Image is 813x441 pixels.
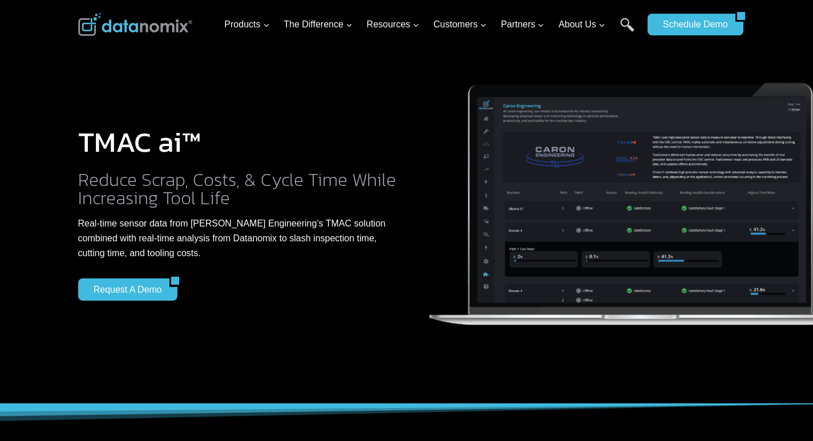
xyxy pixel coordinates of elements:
h1: TMAC ai™ [78,128,398,156]
a: Request a Demo [78,278,169,300]
span: About Us [559,17,605,32]
span: Customers [434,17,487,32]
span: The Difference [284,17,353,32]
nav: Primary Navigation [220,6,642,43]
span: Resources [367,17,419,32]
h2: Reduce Scrap, Costs, & Cycle Time While Increasing Tool Life [78,171,398,207]
span: Products [224,17,269,32]
span: Partners [501,17,544,32]
a: Search [620,18,634,43]
img: Datanomix [78,13,192,36]
a: Schedule Demo [648,14,735,35]
p: Real-time sensor data from [PERSON_NAME] Engineering’s TMAC solution combined with real-time anal... [78,216,398,260]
